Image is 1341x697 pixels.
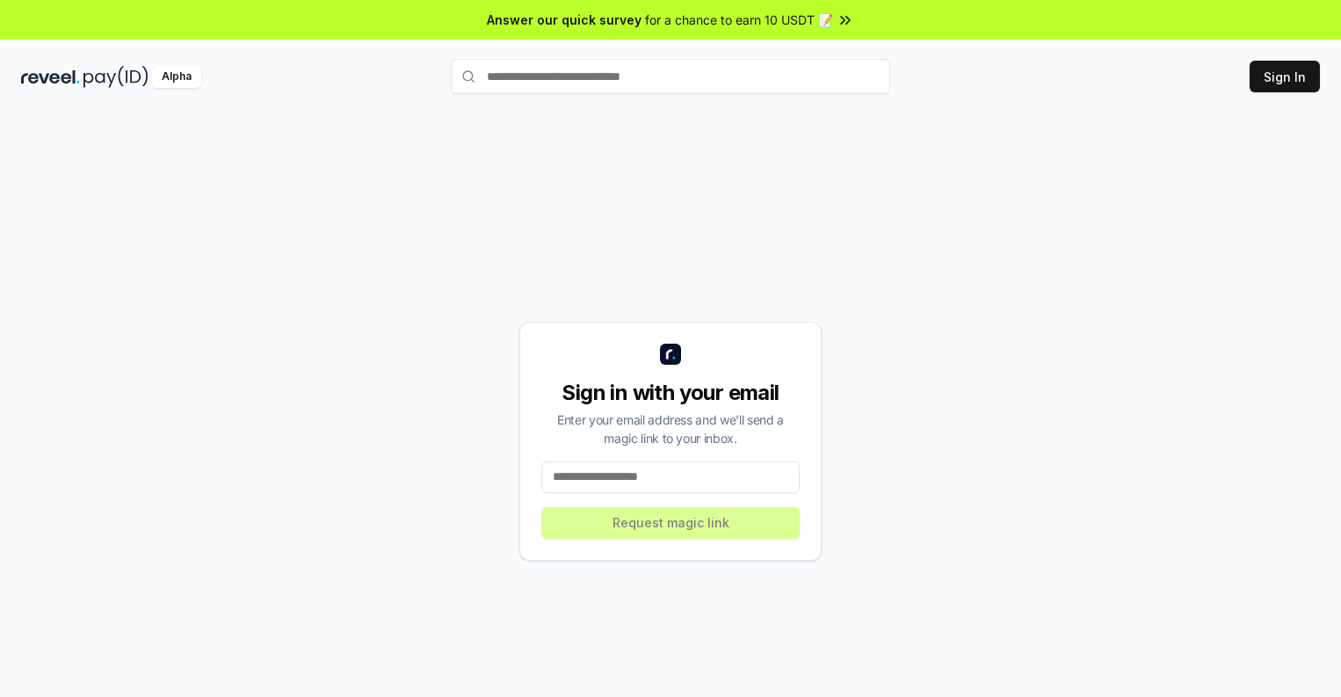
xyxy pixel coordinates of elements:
[152,66,201,88] div: Alpha
[660,344,681,365] img: logo_small
[645,11,833,29] span: for a chance to earn 10 USDT 📝
[541,379,800,407] div: Sign in with your email
[21,66,80,88] img: reveel_dark
[541,410,800,447] div: Enter your email address and we’ll send a magic link to your inbox.
[487,11,642,29] span: Answer our quick survey
[1250,61,1320,92] button: Sign In
[83,66,149,88] img: pay_id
